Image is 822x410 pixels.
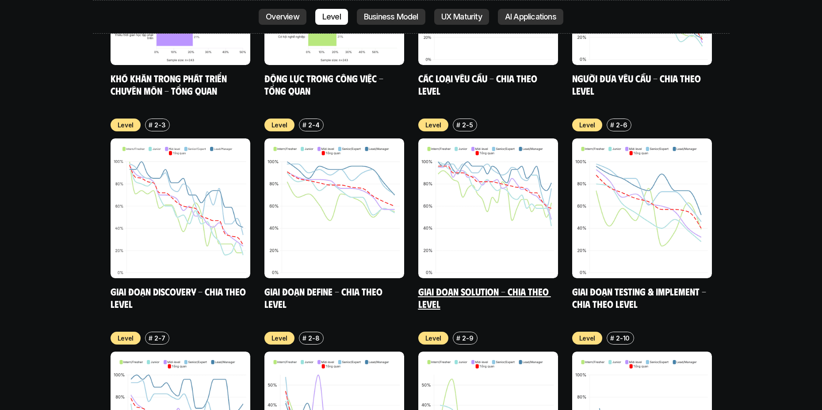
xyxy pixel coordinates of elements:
p: Level [118,120,134,130]
p: Level [118,333,134,343]
a: Overview [259,9,306,25]
p: 2-9 [462,333,473,343]
p: Level [425,333,442,343]
a: Động lực trong công việc - Tổng quan [264,72,386,96]
h6: # [456,122,460,128]
a: Business Model [357,9,425,25]
h6: # [610,335,614,341]
p: Level [322,12,341,21]
p: 2-7 [154,333,165,343]
p: 2-10 [616,333,630,343]
h6: # [610,122,614,128]
a: Giai đoạn Discovery - Chia theo Level [111,285,248,310]
a: Các loại yêu cầu - Chia theo level [418,72,539,96]
h6: # [149,335,153,341]
p: 2-5 [462,120,473,130]
h6: # [149,122,153,128]
a: Level [315,9,348,25]
p: Level [579,333,596,343]
h6: # [302,335,306,341]
a: Giai đoạn Testing & Implement - Chia theo Level [572,285,708,310]
p: 2-8 [308,333,319,343]
p: Overview [266,12,299,21]
p: Level [579,120,596,130]
p: Level [271,333,288,343]
p: Business Model [364,12,418,21]
a: AI Applications [498,9,563,25]
p: 2-6 [616,120,627,130]
h6: # [302,122,306,128]
a: Giai đoạn Define - Chia theo Level [264,285,385,310]
a: Người đưa yêu cầu - Chia theo Level [572,72,703,96]
p: 2-3 [154,120,165,130]
p: 2-4 [308,120,319,130]
p: UX Maturity [441,12,482,21]
h6: # [456,335,460,341]
a: UX Maturity [434,9,489,25]
p: Level [271,120,288,130]
p: AI Applications [505,12,556,21]
a: Giai đoạn Solution - Chia theo Level [418,285,551,310]
a: Khó khăn trong phát triển chuyên môn - Tổng quan [111,72,229,96]
p: Level [425,120,442,130]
